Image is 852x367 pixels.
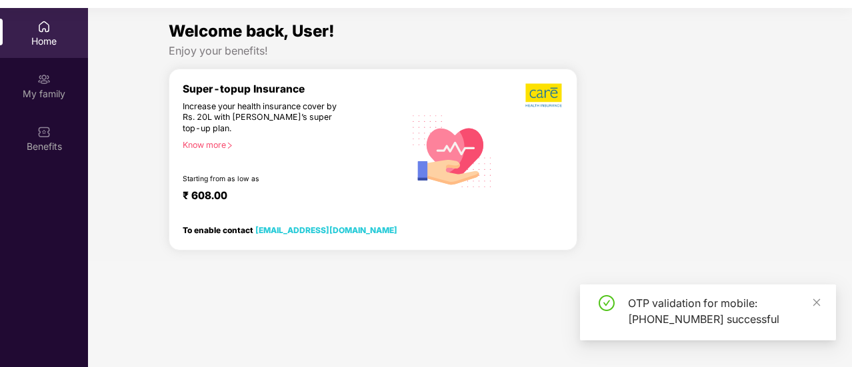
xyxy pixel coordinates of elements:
[525,83,563,108] img: b5dec4f62d2307b9de63beb79f102df3.png
[183,175,348,184] div: Starting from as low as
[37,125,51,139] img: svg+xml;base64,PHN2ZyBpZD0iQmVuZWZpdHMiIHhtbG5zPSJodHRwOi8vd3d3LnczLm9yZy8yMDAwL3N2ZyIgd2lkdGg9Ij...
[169,44,771,58] div: Enjoy your benefits!
[812,298,821,307] span: close
[183,101,347,135] div: Increase your health insurance cover by Rs. 20L with [PERSON_NAME]’s super top-up plan.
[183,140,397,149] div: Know more
[255,225,397,235] a: [EMAIL_ADDRESS][DOMAIN_NAME]
[37,73,51,86] img: svg+xml;base64,PHN2ZyB3aWR0aD0iMjAiIGhlaWdodD0iMjAiIHZpZXdCb3g9IjAgMCAyMCAyMCIgZmlsbD0ibm9uZSIgeG...
[628,295,820,327] div: OTP validation for mobile: [PHONE_NUMBER] successful
[37,20,51,33] img: svg+xml;base64,PHN2ZyBpZD0iSG9tZSIgeG1sbnM9Imh0dHA6Ly93d3cudzMub3JnLzIwMDAvc3ZnIiB3aWR0aD0iMjAiIG...
[183,83,405,95] div: Super-topup Insurance
[169,21,335,41] span: Welcome back, User!
[183,225,397,234] div: To enable contact
[226,142,233,149] span: right
[599,295,615,311] span: check-circle
[405,102,500,198] img: svg+xml;base64,PHN2ZyB4bWxucz0iaHR0cDovL3d3dy53My5vcmcvMjAwMC9zdmciIHhtbG5zOnhsaW5rPSJodHRwOi8vd3...
[183,189,391,205] div: ₹ 608.00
